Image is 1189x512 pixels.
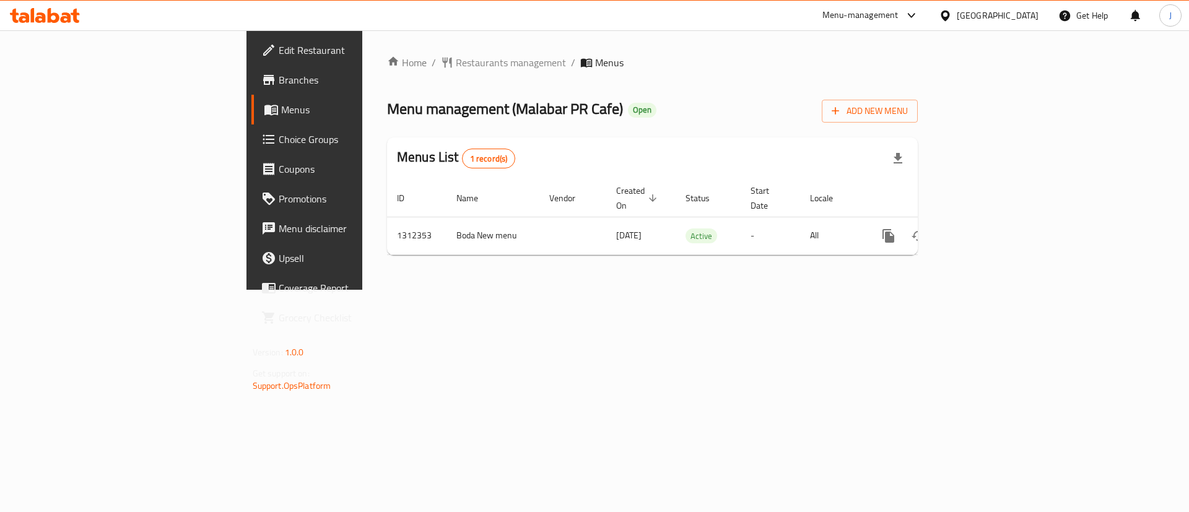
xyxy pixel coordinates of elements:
[251,184,445,214] a: Promotions
[571,55,575,70] li: /
[397,191,420,206] span: ID
[251,35,445,65] a: Edit Restaurant
[281,102,435,117] span: Menus
[279,132,435,147] span: Choice Groups
[441,55,566,70] a: Restaurants management
[462,149,516,168] div: Total records count
[251,303,445,332] a: Grocery Checklist
[251,95,445,124] a: Menus
[251,243,445,273] a: Upsell
[251,214,445,243] a: Menu disclaimer
[810,191,849,206] span: Locale
[279,310,435,325] span: Grocery Checklist
[628,105,656,115] span: Open
[456,55,566,70] span: Restaurants management
[279,280,435,295] span: Coverage Report
[800,217,864,254] td: All
[616,227,642,243] span: [DATE]
[446,217,539,254] td: Boda New menu
[822,8,899,23] div: Menu-management
[832,103,908,119] span: Add New Menu
[456,191,494,206] span: Name
[251,154,445,184] a: Coupons
[279,191,435,206] span: Promotions
[279,43,435,58] span: Edit Restaurant
[387,95,623,123] span: Menu management ( Malabar PR Cafe )
[387,55,918,70] nav: breadcrumb
[874,221,904,251] button: more
[628,103,656,118] div: Open
[251,124,445,154] a: Choice Groups
[883,144,913,173] div: Export file
[279,162,435,176] span: Coupons
[549,191,591,206] span: Vendor
[741,217,800,254] td: -
[285,344,304,360] span: 1.0.0
[904,221,933,251] button: Change Status
[957,9,1039,22] div: [GEOGRAPHIC_DATA]
[251,65,445,95] a: Branches
[595,55,624,70] span: Menus
[397,148,515,168] h2: Menus List
[253,365,310,381] span: Get support on:
[864,180,1003,217] th: Actions
[686,191,726,206] span: Status
[463,153,515,165] span: 1 record(s)
[253,378,331,394] a: Support.OpsPlatform
[279,221,435,236] span: Menu disclaimer
[253,344,283,360] span: Version:
[686,228,717,243] div: Active
[387,180,1003,255] table: enhanced table
[279,72,435,87] span: Branches
[822,100,918,123] button: Add New Menu
[1169,9,1172,22] span: J
[616,183,661,213] span: Created On
[251,273,445,303] a: Coverage Report
[686,229,717,243] span: Active
[279,251,435,266] span: Upsell
[751,183,785,213] span: Start Date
